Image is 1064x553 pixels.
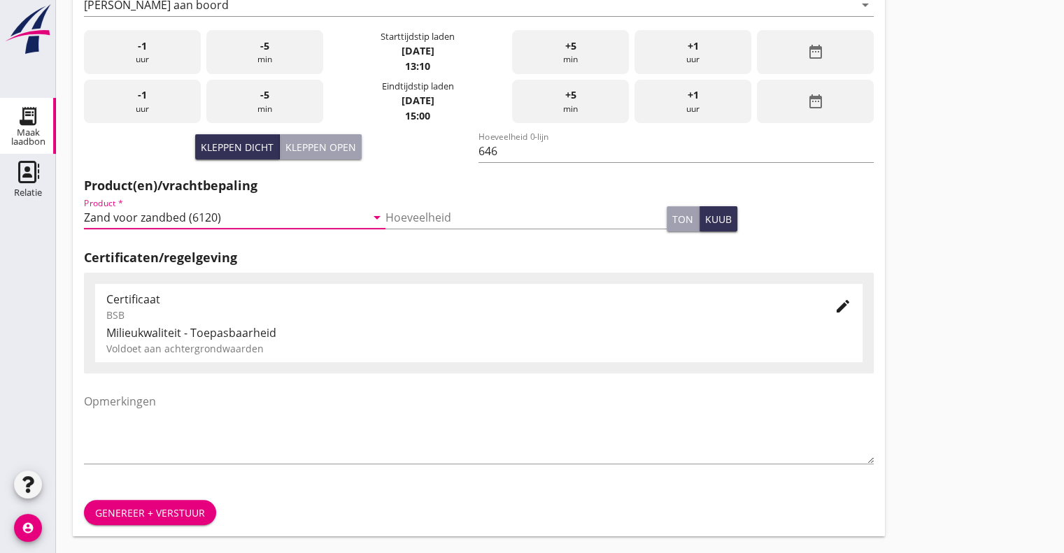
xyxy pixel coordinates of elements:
[106,324,851,341] div: Milieukwaliteit - Toepasbaarheid
[807,93,823,110] i: date_range
[405,109,430,122] strong: 15:00
[565,87,576,103] span: +5
[201,140,274,155] div: Kleppen dicht
[84,248,874,267] h2: Certificaten/regelgeving
[195,134,280,159] button: Kleppen dicht
[807,43,823,60] i: date_range
[285,140,356,155] div: Kleppen open
[835,298,851,315] i: edit
[14,188,42,197] div: Relatie
[667,206,700,231] button: ton
[381,30,455,43] div: Starttijdstip laden
[14,514,42,542] i: account_circle
[369,209,385,226] i: arrow_drop_down
[688,87,699,103] span: +1
[385,206,667,229] input: Hoeveelheid
[84,390,874,464] textarea: Opmerkingen
[381,80,453,93] div: Eindtijdstip laden
[688,38,699,54] span: +1
[512,30,629,74] div: min
[405,59,430,73] strong: 13:10
[401,94,434,107] strong: [DATE]
[260,38,269,54] span: -5
[84,80,201,124] div: uur
[84,500,216,525] button: Genereer + verstuur
[565,38,576,54] span: +5
[84,176,874,195] h2: Product(en)/vrachtbepaling
[95,505,205,520] div: Genereer + verstuur
[700,206,737,231] button: kuub
[138,38,147,54] span: -1
[260,87,269,103] span: -5
[106,291,812,308] div: Certificaat
[634,80,751,124] div: uur
[106,308,812,322] div: BSB
[84,206,366,229] input: Product *
[206,30,323,74] div: min
[634,30,751,74] div: uur
[3,3,53,55] img: logo-small.a267ee39.svg
[478,140,873,162] input: Hoeveelheid 0-lijn
[138,87,147,103] span: -1
[705,212,732,227] div: kuub
[672,212,693,227] div: ton
[106,341,851,356] div: Voldoet aan achtergrondwaarden
[401,44,434,57] strong: [DATE]
[206,80,323,124] div: min
[84,30,201,74] div: uur
[280,134,362,159] button: Kleppen open
[512,80,629,124] div: min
